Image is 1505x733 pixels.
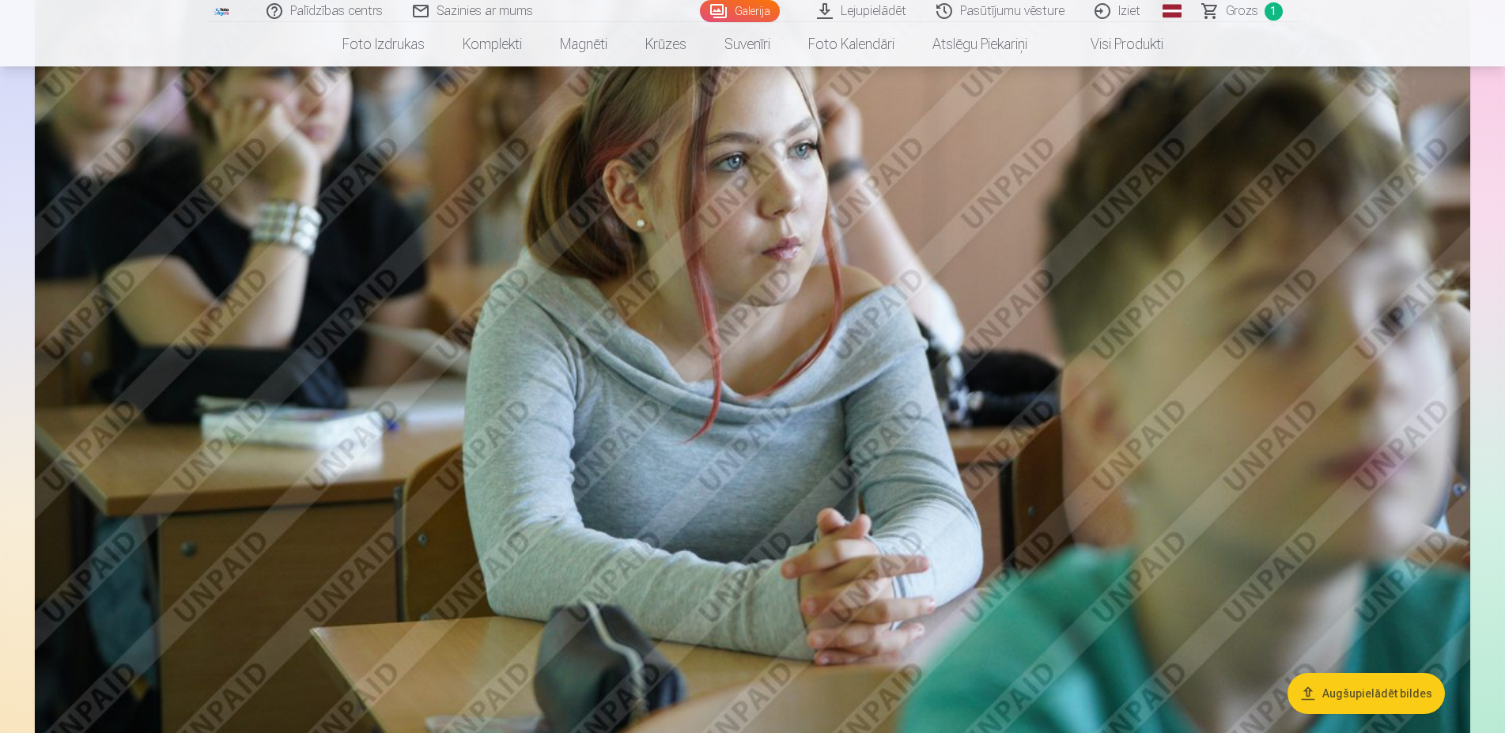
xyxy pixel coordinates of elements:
a: Komplekti [444,22,541,66]
a: Krūzes [626,22,705,66]
a: Suvenīri [705,22,789,66]
span: 1 [1265,2,1283,21]
img: /fa1 [214,6,231,16]
a: Visi produkti [1046,22,1182,66]
button: Augšupielādēt bildes [1288,673,1445,714]
a: Foto kalendāri [789,22,913,66]
a: Foto izdrukas [323,22,444,66]
a: Atslēgu piekariņi [913,22,1046,66]
span: Grozs [1226,2,1258,21]
a: Magnēti [541,22,626,66]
